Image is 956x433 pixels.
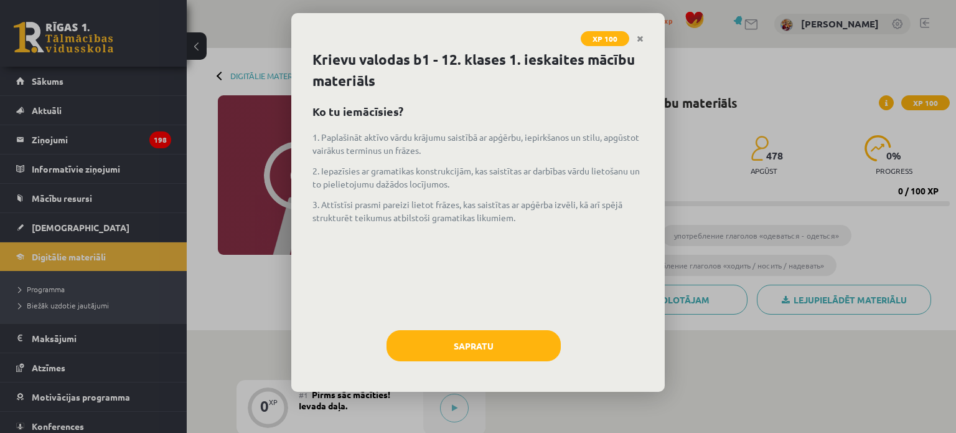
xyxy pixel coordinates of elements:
[581,31,629,46] span: XP 100
[312,131,644,157] p: 1. Paplašināt aktīvo vārdu krājumu saistībā ar apģērbu, iepirkšanos un stilu, apgūstot vairākus t...
[312,198,644,224] p: 3. Attīstīsi prasmi pareizi lietot frāzes, kas saistītas ar apģērba izvēli, kā arī spējā struktur...
[312,49,644,92] h1: Krievu valodas b1 - 12. klases 1. ieskaites mācību materiāls
[387,330,561,361] button: Sapratu
[312,164,644,191] p: 2. Iepazīsies ar gramatikas konstrukcijām, kas saistītas ar darbības vārdu lietošanu un to pielie...
[629,27,651,51] a: Close
[312,103,644,120] h2: Ko tu iemācīsies?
